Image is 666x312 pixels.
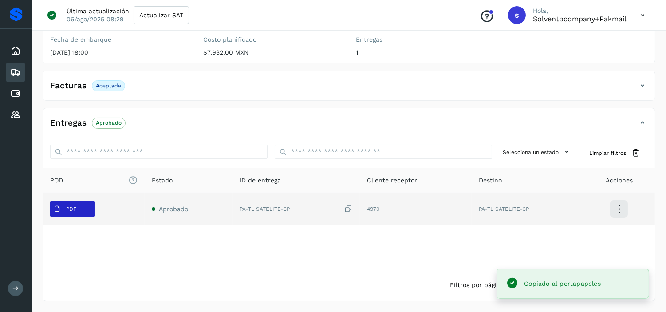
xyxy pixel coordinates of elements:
button: Selecciona un estado [499,145,575,159]
span: Destino [479,176,502,185]
p: Aprobado [96,120,122,126]
p: solventocompany+pakmail [533,15,627,23]
div: PA-TL SATELITE-CP [240,205,353,214]
div: Embarques [6,63,25,82]
p: $7,932.00 MXN [203,49,342,56]
span: Aprobado [159,205,188,213]
span: Estado [152,176,173,185]
p: Aceptada [96,83,121,89]
span: Filtros por página : [450,280,508,290]
span: Cliente receptor [367,176,417,185]
button: PDF [50,201,95,217]
button: Limpiar filtros [582,145,648,161]
p: [DATE] 18:00 [50,49,189,56]
div: Inicio [6,41,25,61]
p: Última actualización [67,7,129,15]
label: Entregas [356,36,495,43]
button: Actualizar SAT [134,6,189,24]
span: ID de entrega [240,176,281,185]
p: Hola, [533,7,627,15]
td: PA-TL SATELITE-CP [472,193,583,225]
div: Proveedores [6,105,25,125]
p: 1 [356,49,495,56]
span: POD [50,176,138,185]
p: 06/ago/2025 08:29 [67,15,124,23]
div: FacturasAceptada [43,78,655,100]
label: Costo planificado [203,36,342,43]
span: Limpiar filtros [589,149,626,157]
h4: Entregas [50,118,87,128]
span: Acciones [606,176,633,185]
td: 4970 [360,193,472,225]
span: Actualizar SAT [139,12,183,18]
h4: Facturas [50,81,87,91]
label: Fecha de embarque [50,36,189,43]
p: PDF [66,206,76,212]
span: Copiado al portapapeles [524,280,601,287]
div: EntregasAprobado [43,115,655,138]
div: Cuentas por pagar [6,84,25,103]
